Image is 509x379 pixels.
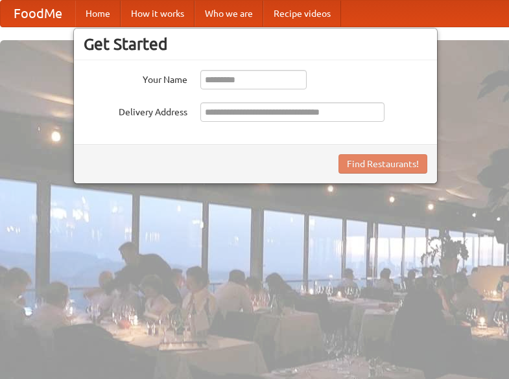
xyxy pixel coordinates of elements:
[195,1,263,27] a: Who we are
[1,1,75,27] a: FoodMe
[84,34,427,54] h3: Get Started
[84,102,187,119] label: Delivery Address
[121,1,195,27] a: How it works
[84,70,187,86] label: Your Name
[75,1,121,27] a: Home
[263,1,341,27] a: Recipe videos
[338,154,427,174] button: Find Restaurants!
